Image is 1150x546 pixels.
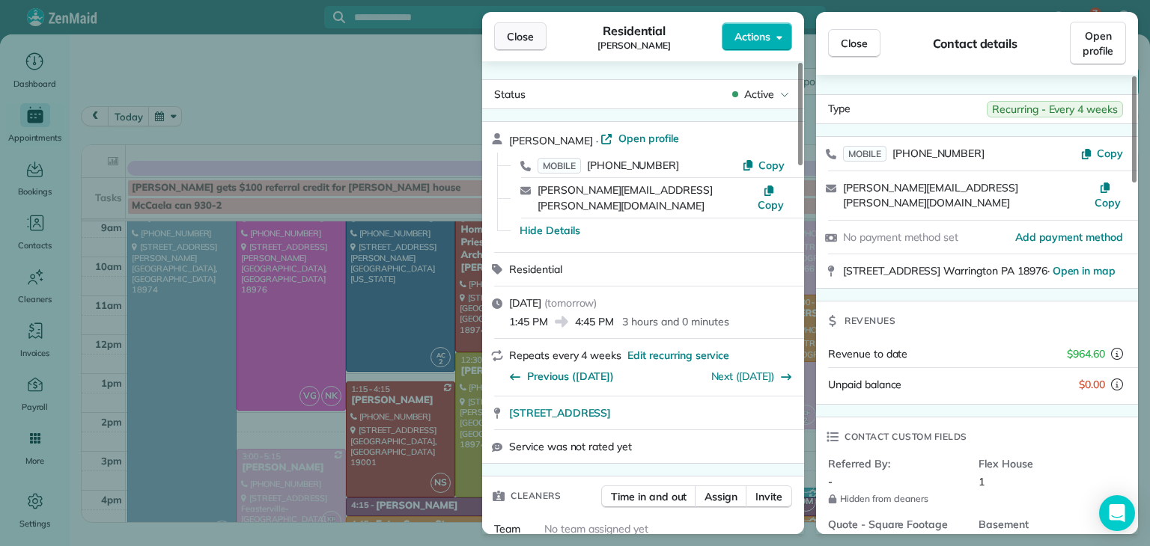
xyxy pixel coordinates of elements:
[979,475,985,488] span: 1
[892,147,985,160] span: [PHONE_NUMBER]
[509,405,795,420] a: [STREET_ADDRESS]
[758,198,784,212] span: Copy
[734,29,770,44] span: Actions
[841,36,868,51] span: Close
[509,439,632,454] span: Service was not rated yet
[509,134,593,147] span: [PERSON_NAME]
[828,377,901,392] span: Unpaid balance
[509,263,562,276] span: Residential
[509,314,548,329] span: 1:45 PM
[520,223,580,238] button: Hide Details
[987,101,1123,117] span: Recurring - Every 4 weeks
[843,230,958,244] span: No payment method set
[843,264,1116,277] span: [STREET_ADDRESS] Warrington PA 18976 ·
[1015,230,1123,245] a: Add payment method
[494,88,526,101] span: Status
[843,146,886,162] span: MOBILE
[593,135,601,147] span: ·
[979,517,1117,532] span: Basement
[507,29,534,44] span: Close
[705,489,737,504] span: Assign
[695,485,747,508] button: Assign
[1097,147,1123,160] span: Copy
[511,488,561,503] span: Cleaners
[1070,22,1126,65] a: Open profile
[979,456,1117,471] span: Flex House
[509,296,541,310] span: [DATE]
[527,369,614,384] span: Previous ([DATE])
[711,369,775,383] a: Next ([DATE])
[757,182,785,212] button: Copy
[1092,180,1123,210] button: Copy
[509,405,611,420] span: [STREET_ADDRESS]
[587,159,679,172] span: [PHONE_NUMBER]
[845,429,967,444] span: Contact custom fields
[600,131,679,146] a: Open profile
[611,489,687,504] span: Time in and out
[1080,146,1123,161] button: Copy
[1053,264,1116,277] a: Open in map
[845,313,895,328] span: Revenues
[1079,377,1105,392] span: $0.00
[544,296,597,310] span: ( tomorrow )
[828,347,907,361] span: Revenue to date
[746,485,792,508] button: Invite
[828,456,967,471] span: Referred By:
[494,22,547,51] button: Close
[622,314,728,329] p: 3 hours and 0 minutes
[1067,346,1105,361] span: $964.60
[755,489,782,504] span: Invite
[538,183,713,212] a: [PERSON_NAME][EMAIL_ADDRESS][PERSON_NAME][DOMAIN_NAME]
[509,369,614,384] button: Previous ([DATE])
[603,22,666,40] span: Residential
[828,475,833,488] span: -
[1095,196,1121,209] span: Copy
[843,146,985,161] a: MOBILE[PHONE_NUMBER]
[843,181,1018,210] a: [PERSON_NAME][EMAIL_ADDRESS][PERSON_NAME][DOMAIN_NAME]
[618,131,679,146] span: Open profile
[538,158,581,174] span: MOBILE
[509,349,621,362] span: Repeats every 4 weeks
[538,158,679,173] a: MOBILE[PHONE_NUMBER]
[933,34,1017,52] span: Contact details
[1099,495,1135,531] div: Open Intercom Messenger
[494,522,520,536] span: Team
[828,493,967,505] span: Hidden from cleaners
[575,314,614,329] span: 4:45 PM
[597,40,671,52] span: [PERSON_NAME]
[544,522,648,536] span: No team assigned yet
[1083,28,1113,58] span: Open profile
[758,159,785,172] span: Copy
[828,29,880,58] button: Close
[711,369,793,384] button: Next ([DATE])
[828,517,967,532] span: Quote - Square Footage
[742,158,785,173] button: Copy
[627,348,729,363] span: Edit recurring service
[744,87,774,102] span: Active
[828,101,851,117] span: Type
[601,485,696,508] button: Time in and out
